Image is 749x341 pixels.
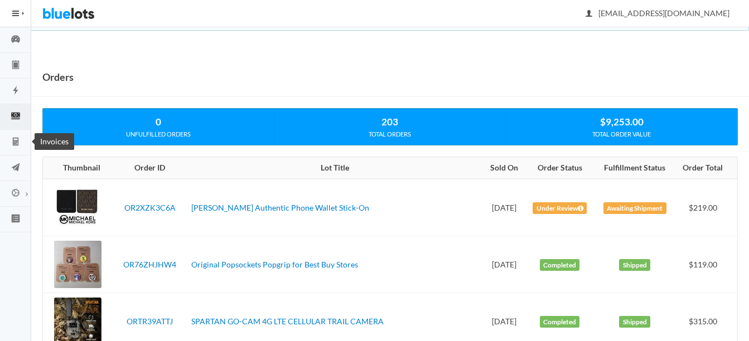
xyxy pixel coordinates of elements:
[43,129,274,139] div: UNFULFILLED ORDERS
[603,202,666,215] label: Awaiting Shipment
[619,316,650,328] label: Shipped
[124,203,176,212] a: OR2XZK3C6A
[187,157,484,179] th: Lot Title
[484,157,525,179] th: Sold On
[156,116,161,128] strong: 0
[123,260,176,269] a: OR76ZHJHW4
[191,203,369,212] a: [PERSON_NAME] Authentic Phone Wallet Stick-On
[540,259,580,271] label: Completed
[540,316,580,328] label: Completed
[675,179,737,236] td: $219.00
[42,69,74,85] h1: Orders
[586,8,729,18] span: [EMAIL_ADDRESS][DOMAIN_NAME]
[484,236,525,293] td: [DATE]
[595,157,675,179] th: Fulfillment Status
[35,133,74,150] div: Invoices
[381,116,398,128] strong: 203
[619,259,650,271] label: Shipped
[583,9,595,20] ion-icon: person
[484,179,525,236] td: [DATE]
[113,157,187,179] th: Order ID
[675,157,737,179] th: Order Total
[274,129,505,139] div: TOTAL ORDERS
[43,157,113,179] th: Thumbnail
[506,129,737,139] div: TOTAL ORDER VALUE
[533,202,587,215] label: Under Review
[191,260,358,269] a: Original Popsockets Popgrip for Best Buy Stores
[600,116,644,128] strong: $9,253.00
[191,316,384,326] a: SPARTAN GO-CAM 4G LTE CELLULAR TRAIL CAMERA
[675,236,737,293] td: $119.00
[524,157,595,179] th: Order Status
[127,316,173,326] a: ORTR39ATTJ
